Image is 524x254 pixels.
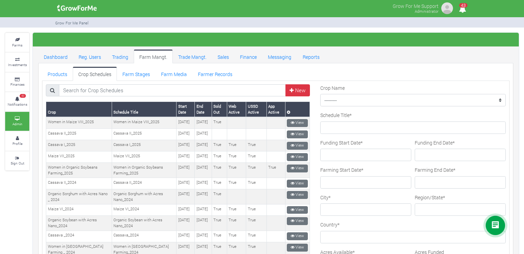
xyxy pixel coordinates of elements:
th: End Date [195,102,212,117]
td: Organic Soybean with Acres Nano_2024 [112,215,177,231]
i: Notifications [456,1,469,17]
label: Funding Start Date [320,139,363,146]
a: Profile [5,131,29,150]
a: Admin [5,112,29,131]
a: Messaging [262,50,297,63]
td: True [227,140,246,151]
td: True [246,140,266,151]
p: Grow For Me Support [393,1,439,10]
td: True [227,215,246,231]
td: Organic Sorghum with Acres Nano_2024 [112,189,177,204]
td: True [227,151,246,163]
td: [DATE] [177,189,195,204]
td: True [246,151,266,163]
td: [DATE] [177,231,195,242]
td: Organic Soybean with Acres Nano_2024 [46,215,112,231]
td: True [212,163,227,178]
td: True [212,231,227,242]
span: 43 [20,94,26,98]
td: [DATE] [195,231,212,242]
td: [DATE] [177,178,195,189]
td: True [266,163,285,178]
td: Maize VII_2025 [112,151,177,163]
td: [DATE] [195,178,212,189]
small: Investments [8,62,27,67]
a: Farm Stages [117,67,155,81]
label: Schedule Title [320,112,352,119]
a: Crop Schedules [73,67,117,81]
td: True [246,231,266,242]
th: Web Active [227,102,246,117]
a: View [287,153,308,161]
label: City [320,194,331,201]
a: New [285,84,310,97]
td: [DATE] [195,204,212,216]
a: Farm Media [155,67,192,81]
a: Investments [5,53,29,72]
td: True [212,204,227,216]
small: Finances [10,82,24,87]
input: Search for Crop Schedules [59,84,286,97]
td: [DATE] [195,189,212,204]
a: Sales [212,50,234,63]
td: Maize VII_2025 [46,151,112,163]
td: [DATE] [195,117,212,128]
th: App Active [266,102,285,117]
th: Schedule Title [112,102,177,117]
td: True [212,151,227,163]
td: [DATE] [195,151,212,163]
td: Organic Sorghum with Acres Nano _ 2024 [46,189,112,204]
label: Country [320,221,340,228]
a: View [287,206,308,214]
small: Sign Out [11,161,24,166]
td: [DATE] [177,140,195,151]
td: [DATE] [195,215,212,231]
td: Cassava II_2025 [46,129,112,140]
td: True [246,178,266,189]
span: 43 [459,3,467,8]
td: [DATE] [177,215,195,231]
a: Farm Mangt. [134,50,173,63]
a: View [287,119,308,127]
a: Reg. Users [73,50,107,63]
small: Grow For Me Panel [55,20,89,25]
a: Products [42,67,73,81]
small: Profile [12,141,22,146]
a: Reports [297,50,325,63]
label: Funding End Date [415,139,455,146]
a: View [287,244,308,252]
a: Farms [5,33,29,52]
td: Maize VI_2024 [46,204,112,216]
td: Women in Organic Soybeans Farming_2025 [112,163,177,178]
td: Cassava I_2025 [112,140,177,151]
td: Cassava II_2025 [112,129,177,140]
a: 43 Notifications [5,92,29,111]
img: growforme image [55,1,99,15]
a: View [287,191,308,199]
td: True [212,178,227,189]
td: True [212,117,227,128]
td: [DATE] [177,163,195,178]
td: Cassava I_2025 [46,140,112,151]
th: Crop [46,102,112,117]
a: Trading [107,50,134,63]
td: [DATE] [195,163,212,178]
td: True [246,215,266,231]
label: Farming Start Date [320,166,363,173]
th: Sold Out [212,102,227,117]
td: Women in Organic Soybeans Farming_2025 [46,163,112,178]
th: Start Date [177,102,195,117]
small: Notifications [8,102,27,107]
td: Cassava II_2024 [46,178,112,189]
td: True [227,231,246,242]
td: True [246,204,266,216]
td: [DATE] [195,129,212,140]
a: View [287,142,308,150]
a: View [287,232,308,240]
td: Women in Maize VIII_2025 [46,117,112,128]
a: Finances [5,73,29,92]
td: True [212,215,227,231]
td: [DATE] [177,204,195,216]
a: Finance [234,50,262,63]
td: Women in Maize VIII_2025 [112,117,177,128]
